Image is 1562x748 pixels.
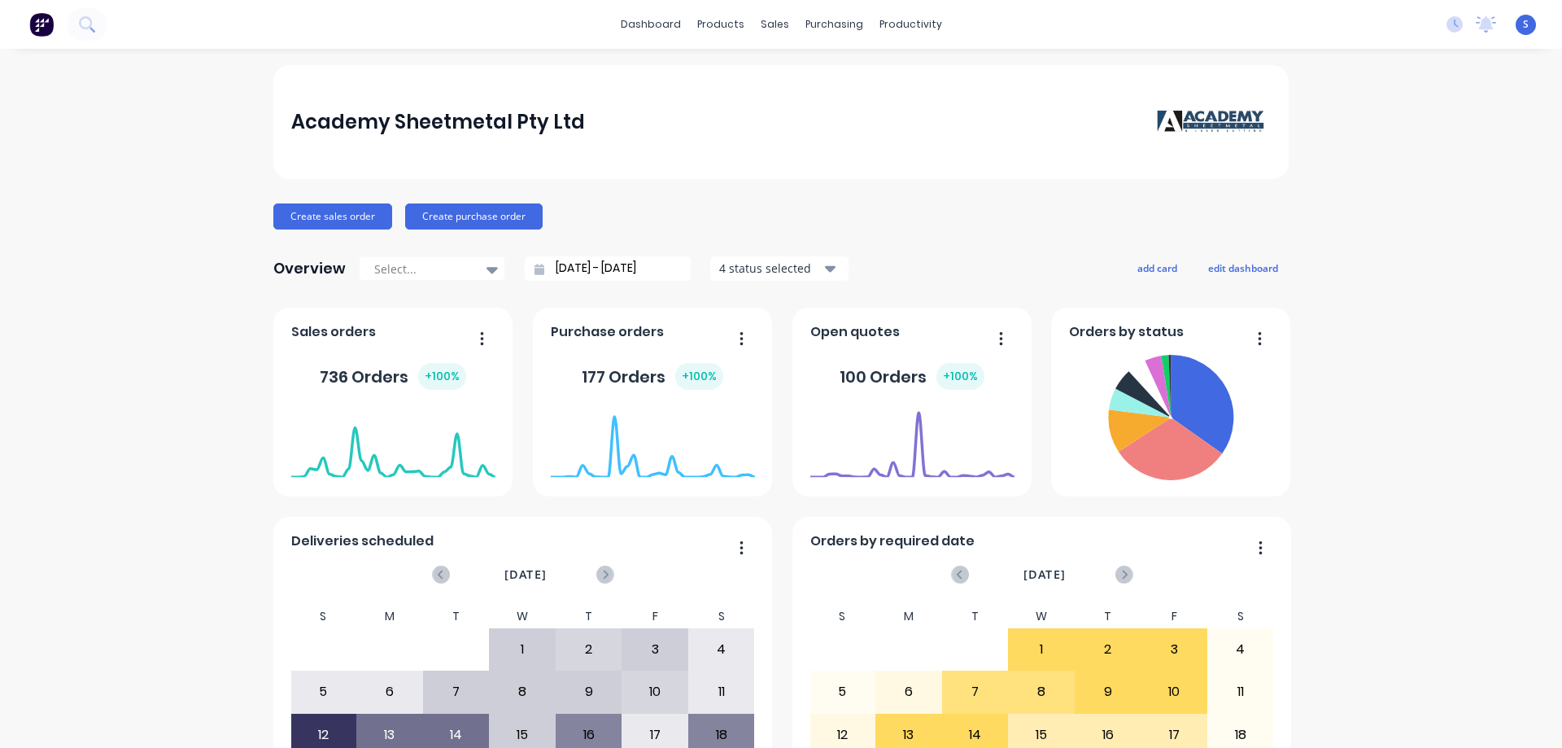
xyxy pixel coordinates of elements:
div: 5 [291,671,356,712]
div: S [1207,605,1274,628]
div: S [809,605,876,628]
div: 4 [1208,629,1273,670]
span: Purchase orders [551,322,664,342]
div: 5 [810,671,875,712]
span: Open quotes [810,322,900,342]
button: 4 status selected [710,256,849,281]
div: 3 [1141,629,1206,670]
div: 11 [689,671,754,712]
button: add card [1127,257,1188,278]
div: Academy Sheetmetal Pty Ltd [291,106,585,138]
div: 2 [1076,629,1141,670]
div: 8 [1009,671,1074,712]
div: 6 [357,671,422,712]
div: 9 [556,671,622,712]
div: W [489,605,556,628]
div: 3 [622,629,687,670]
div: 4 status selected [719,260,822,277]
div: 7 [943,671,1008,712]
div: W [1008,605,1075,628]
a: dashboard [613,12,689,37]
div: 1 [1009,629,1074,670]
div: F [622,605,688,628]
span: Orders by required date [810,531,975,551]
div: 7 [424,671,489,712]
div: M [875,605,942,628]
span: Orders by status [1069,322,1184,342]
button: edit dashboard [1198,257,1289,278]
div: 100 Orders [840,363,984,390]
div: sales [753,12,797,37]
div: 736 Orders [320,363,466,390]
div: 10 [622,671,687,712]
div: 1 [490,629,555,670]
div: M [356,605,423,628]
div: purchasing [797,12,871,37]
div: T [423,605,490,628]
div: 2 [556,629,622,670]
span: S [1523,17,1529,32]
div: Overview [273,252,346,285]
span: [DATE] [1023,566,1066,584]
div: + 100 % [936,363,984,390]
img: Academy Sheetmetal Pty Ltd [1157,110,1271,134]
div: 177 Orders [582,363,723,390]
div: 11 [1208,671,1273,712]
button: Create purchase order [405,203,543,230]
div: 9 [1076,671,1141,712]
div: S [688,605,755,628]
div: 8 [490,671,555,712]
div: S [290,605,357,628]
span: [DATE] [504,566,547,584]
div: 10 [1141,671,1206,712]
div: 4 [689,629,754,670]
span: Sales orders [291,322,376,342]
div: T [942,605,1009,628]
div: 6 [876,671,941,712]
button: Create sales order [273,203,392,230]
div: T [1075,605,1141,628]
div: + 100 % [675,363,723,390]
img: Factory [29,12,54,37]
div: products [689,12,753,37]
div: F [1141,605,1207,628]
div: + 100 % [418,363,466,390]
div: productivity [871,12,950,37]
div: T [556,605,622,628]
